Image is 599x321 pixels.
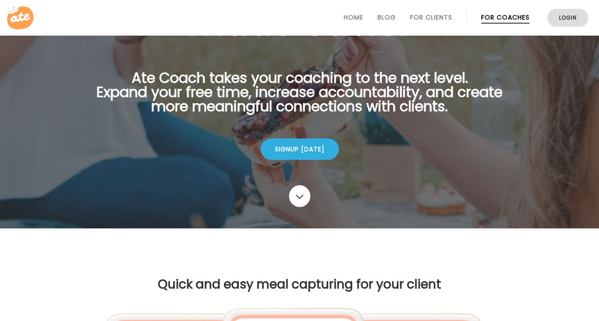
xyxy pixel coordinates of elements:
[481,14,530,21] a: For Coaches
[410,14,452,21] a: For Clients
[83,276,517,293] h3: Quick and easy meal capturing for your client
[83,71,517,124] p: Ate Coach takes your coaching to the next level. Expand your free time, increase accountability, ...
[261,138,339,160] div: Signup [DATE]
[344,14,363,21] a: Home
[378,14,396,21] a: Blog
[547,9,588,27] a: Login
